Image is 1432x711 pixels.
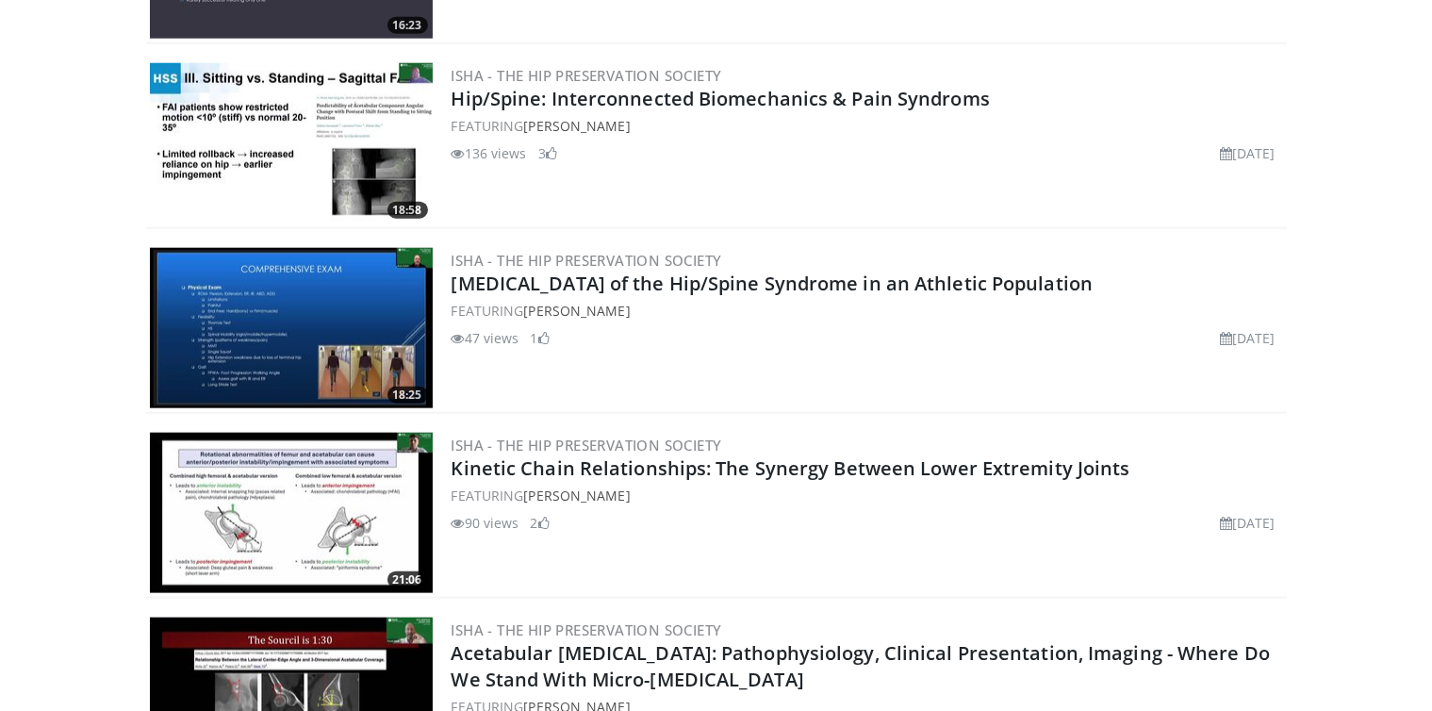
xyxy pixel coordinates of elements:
[150,63,433,223] a: 18:58
[150,63,433,223] img: 0bdaa4eb-40dd-479d-bd02-e24569e50eb5.300x170_q85_crop-smart_upscale.jpg
[150,433,433,593] img: 32a4bfa3-d390-487e-829c-9985ff2db92b.300x170_q85_crop-smart_upscale.jpg
[452,116,1283,136] div: FEATURING
[452,271,1094,296] a: [MEDICAL_DATA] of the Hip/Spine Syndrome in an Athletic Population
[452,640,1271,692] a: Acetabular [MEDICAL_DATA]: Pathophysiology, Clinical Presentation, Imaging - Where Do We Stand Wi...
[452,455,1130,481] a: Kinetic Chain Relationships: The Synergy Between Lower Extremity Joints
[452,301,1283,321] div: FEATURING
[452,486,1283,505] div: FEATURING
[452,513,519,533] li: 90 views
[531,513,550,533] li: 2
[150,433,433,593] a: 21:06
[387,202,428,219] span: 18:58
[387,17,428,34] span: 16:23
[452,86,990,111] a: Hip/Spine: Interconnected Biomechanics & Pain Syndroms
[538,143,557,163] li: 3
[523,117,630,135] a: [PERSON_NAME]
[452,620,722,639] a: ISHA - The Hip Preservation Society
[387,571,428,588] span: 21:06
[452,328,519,348] li: 47 views
[523,487,630,504] a: [PERSON_NAME]
[1220,143,1276,163] li: [DATE]
[531,328,550,348] li: 1
[150,248,433,408] a: 18:25
[1220,513,1276,533] li: [DATE]
[1220,328,1276,348] li: [DATE]
[452,143,527,163] li: 136 views
[523,302,630,320] a: [PERSON_NAME]
[452,66,722,85] a: ISHA - The Hip Preservation Society
[387,387,428,404] span: 18:25
[452,436,722,455] a: ISHA - The Hip Preservation Society
[150,248,433,408] img: 8cf580ce-0e69-40cf-bdad-06f149b21afc.300x170_q85_crop-smart_upscale.jpg
[452,251,722,270] a: ISHA - The Hip Preservation Society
